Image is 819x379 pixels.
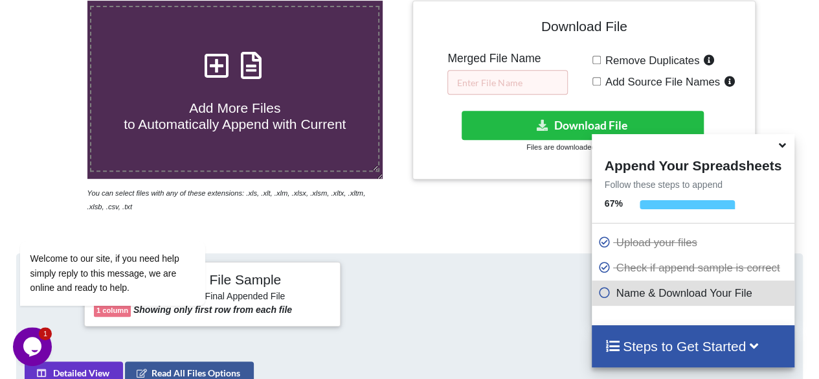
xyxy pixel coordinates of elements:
[601,54,700,67] span: Remove Duplicates
[462,111,704,140] button: Download File
[598,285,791,301] p: Name & Download Your File
[598,260,791,276] p: Check if append sample is correct
[124,100,346,132] span: Add More Files to Automatically Append with Current
[17,130,166,169] span: Welcome to our site, if you need help simply reply to this message, we are online and ready to help.
[447,70,568,95] input: Enter File Name
[592,178,794,191] p: Follow these steps to append
[447,52,568,65] h5: Merged File Name
[13,327,54,366] iframe: chat widget
[526,143,642,151] small: Files are downloaded in .xlsx format
[592,154,794,174] h4: Append Your Spreadsheets
[13,124,246,321] iframe: chat widget
[133,304,292,315] b: Showing only first row from each file
[598,235,791,251] p: Upload your files
[605,198,623,209] b: 67 %
[422,10,746,47] h4: Download File
[605,338,781,354] h4: Steps to Get Started
[601,76,720,88] span: Add Source File Names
